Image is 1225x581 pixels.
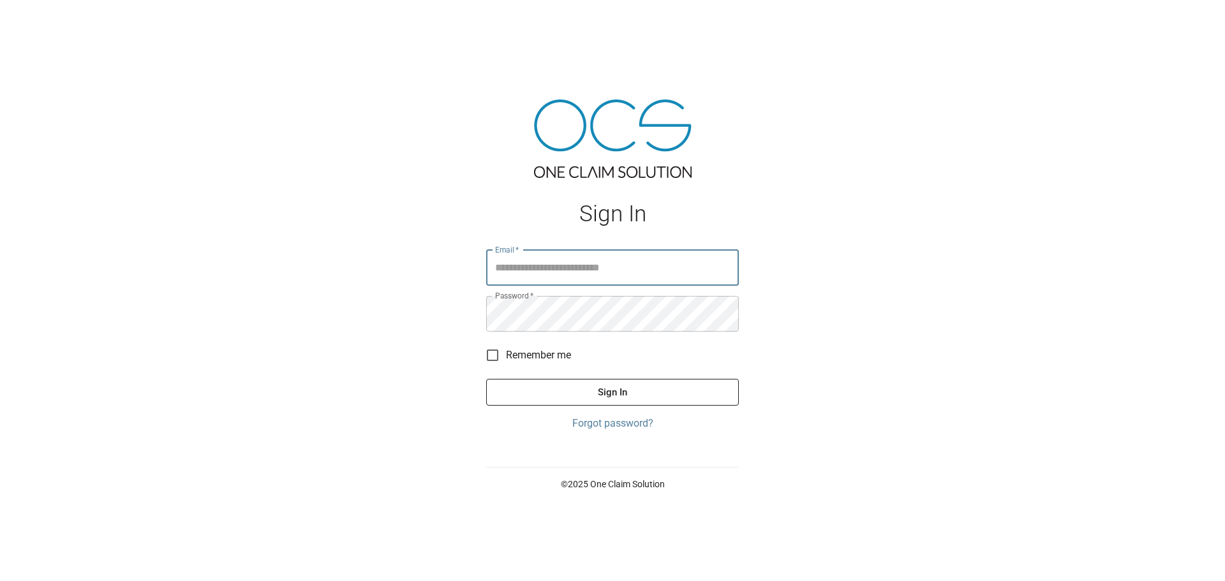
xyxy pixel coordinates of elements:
label: Email [495,244,519,255]
h1: Sign In [486,201,739,227]
label: Password [495,290,533,301]
a: Forgot password? [486,416,739,431]
button: Sign In [486,379,739,406]
p: © 2025 One Claim Solution [486,478,739,490]
span: Remember me [506,348,571,363]
img: ocs-logo-white-transparent.png [15,8,66,33]
img: ocs-logo-tra.png [534,99,692,178]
